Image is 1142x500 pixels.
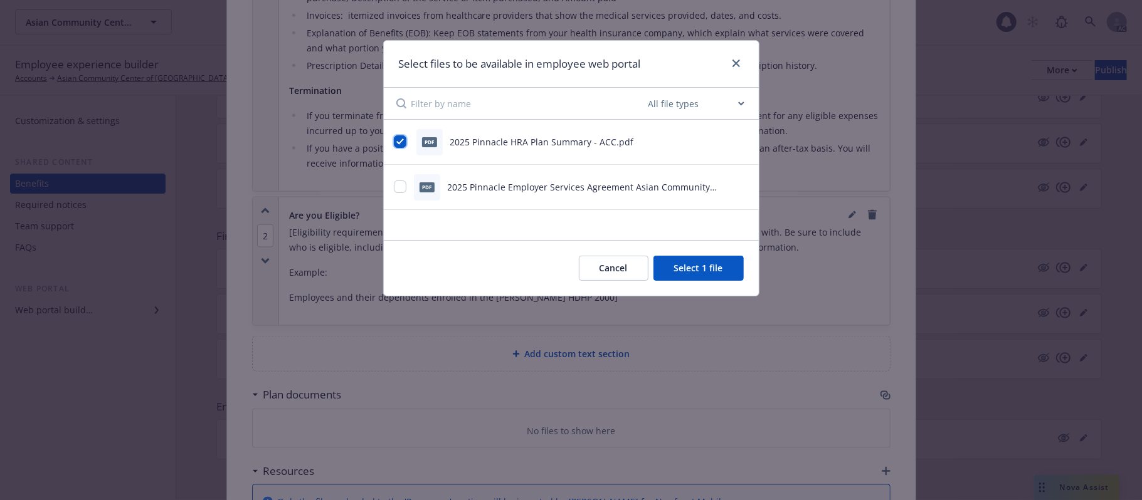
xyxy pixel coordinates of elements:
[450,136,634,148] span: 2025 Pinnacle HRA Plan Summary - ACC.pdf
[420,182,435,192] span: pdf
[579,256,648,281] button: Cancel
[448,181,717,206] span: 2025 Pinnacle Employer Services Agreement Asian Community Center of [GEOGRAPHIC_DATA]pdf
[422,137,437,147] span: pdf
[738,180,749,194] button: preview file
[396,98,406,108] svg: Search
[653,256,744,281] button: Select 1 file
[399,56,641,72] h1: Select files to be available in employee web portal
[738,135,749,148] button: preview file
[717,135,727,148] button: download file
[717,180,727,194] button: download file
[729,56,744,71] a: close
[411,88,646,119] input: Filter by name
